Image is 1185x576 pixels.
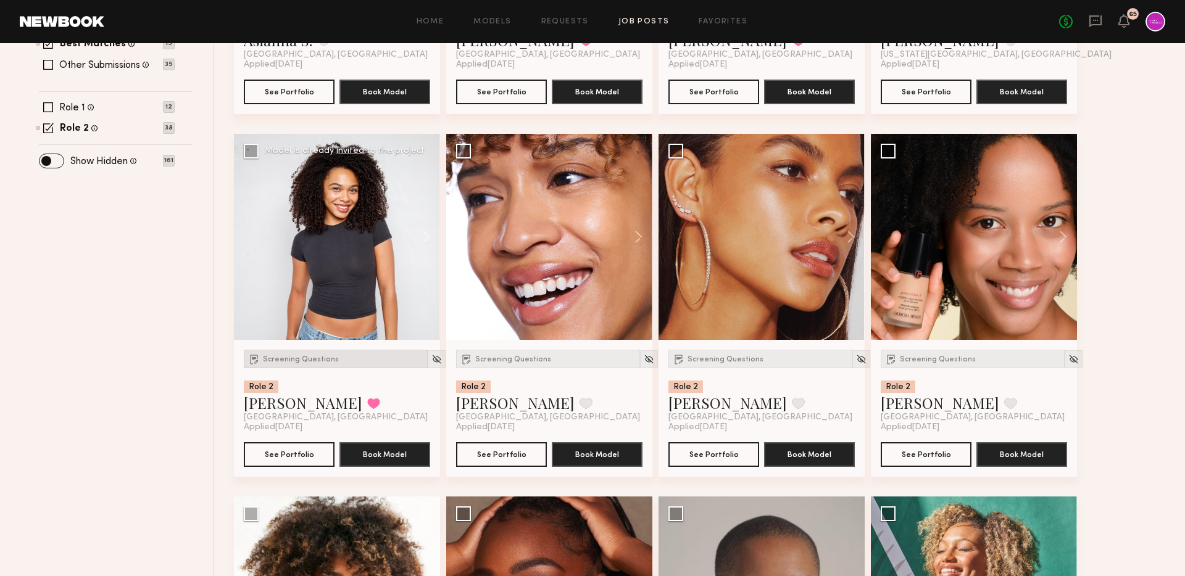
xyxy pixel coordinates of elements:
[244,80,335,104] button: See Portfolio
[668,80,759,104] button: See Portfolio
[244,413,428,422] span: [GEOGRAPHIC_DATA], [GEOGRAPHIC_DATA]
[244,50,428,60] span: [GEOGRAPHIC_DATA], [GEOGRAPHIC_DATA]
[456,80,547,104] button: See Portfolio
[668,413,852,422] span: [GEOGRAPHIC_DATA], [GEOGRAPHIC_DATA]
[473,18,511,26] a: Models
[339,80,430,104] button: Book Model
[456,381,491,393] div: Role 2
[1068,354,1079,364] img: Unhide Model
[900,356,976,363] span: Screening Questions
[881,422,1067,432] div: Applied [DATE]
[244,442,335,467] button: See Portfolio
[163,122,175,134] p: 38
[163,38,175,49] p: 15
[764,80,855,104] button: Book Model
[460,353,473,365] img: Submission Icon
[456,60,642,70] div: Applied [DATE]
[668,393,787,413] a: [PERSON_NAME]
[60,39,126,49] label: Best Matches
[881,80,971,104] button: See Portfolio
[431,354,442,364] img: Unhide Model
[339,442,430,467] button: Book Model
[339,448,430,459] a: Book Model
[976,86,1067,96] a: Book Model
[265,147,425,155] div: Model is already to the project
[856,354,867,364] img: Unhide Model
[764,448,855,459] a: Book Model
[881,60,1067,70] div: Applied [DATE]
[244,422,430,432] div: Applied [DATE]
[764,86,855,96] a: Book Model
[244,393,362,413] a: [PERSON_NAME]
[1129,11,1137,18] div: 65
[70,157,128,167] label: Show Hidden
[668,381,703,393] div: Role 2
[244,381,278,393] div: Role 2
[456,442,547,467] button: See Portfolio
[248,353,260,365] img: Submission Icon
[552,86,642,96] a: Book Model
[163,155,175,167] p: 161
[668,442,759,467] button: See Portfolio
[976,448,1067,459] a: Book Model
[456,393,575,413] a: [PERSON_NAME]
[668,422,855,432] div: Applied [DATE]
[475,356,551,363] span: Screening Questions
[976,80,1067,104] button: Book Model
[881,442,971,467] button: See Portfolio
[163,101,175,113] p: 12
[881,381,915,393] div: Role 2
[456,422,642,432] div: Applied [DATE]
[59,103,85,113] label: Role 1
[552,448,642,459] a: Book Model
[668,60,855,70] div: Applied [DATE]
[59,60,140,70] label: Other Submissions
[673,353,685,365] img: Submission Icon
[456,413,640,422] span: [GEOGRAPHIC_DATA], [GEOGRAPHIC_DATA]
[976,442,1067,467] button: Book Model
[764,442,855,467] button: Book Model
[60,124,89,134] label: Role 2
[552,80,642,104] button: Book Model
[885,353,897,365] img: Submission Icon
[244,60,430,70] div: Applied [DATE]
[541,18,589,26] a: Requests
[456,50,640,60] span: [GEOGRAPHIC_DATA], [GEOGRAPHIC_DATA]
[417,18,444,26] a: Home
[552,442,642,467] button: Book Model
[618,18,670,26] a: Job Posts
[881,393,999,413] a: [PERSON_NAME]
[881,413,1065,422] span: [GEOGRAPHIC_DATA], [GEOGRAPHIC_DATA]
[263,356,339,363] span: Screening Questions
[688,356,763,363] span: Screening Questions
[339,86,430,96] a: Book Model
[644,354,654,364] img: Unhide Model
[881,50,1112,60] span: [US_STATE][GEOGRAPHIC_DATA], [GEOGRAPHIC_DATA]
[163,59,175,70] p: 35
[336,147,364,155] a: invited
[699,18,747,26] a: Favorites
[668,50,852,60] span: [GEOGRAPHIC_DATA], [GEOGRAPHIC_DATA]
